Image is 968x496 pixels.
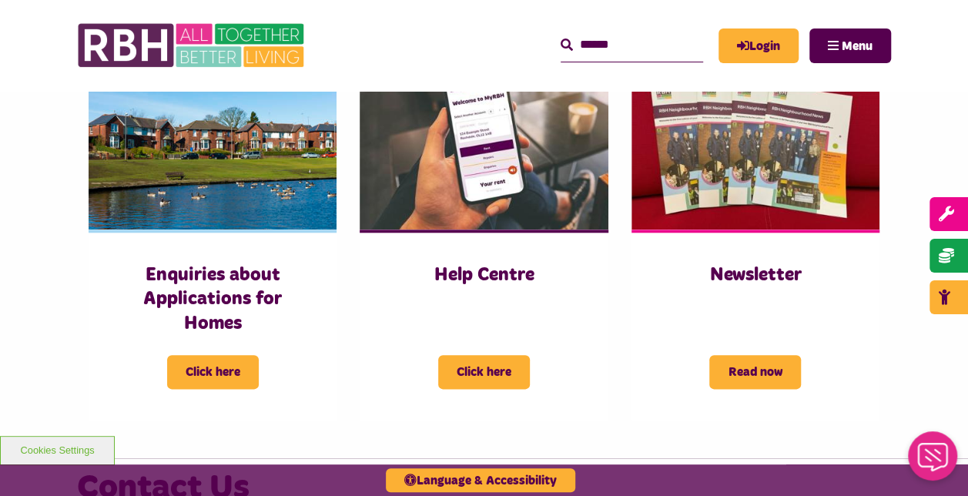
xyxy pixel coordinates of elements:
[631,75,879,420] a: Newsletter Read now
[842,40,873,52] span: Menu
[360,75,608,420] a: Help Centre Click here
[89,75,337,420] a: Enquiries about Applications for Homes Click here
[386,468,575,492] button: Language & Accessibility
[809,28,891,63] button: Navigation
[718,28,799,63] a: MyRBH
[709,355,801,389] span: Read now
[631,75,879,230] img: RBH Newsletter Copies
[360,75,608,230] img: Myrbh Man Wth Mobile Correct
[167,355,259,389] span: Click here
[438,355,530,389] span: Click here
[89,75,337,230] img: Dewhirst Rd 03
[77,15,308,75] img: RBH
[662,263,849,287] h3: Newsletter
[899,427,968,496] iframe: Netcall Web Assistant for live chat
[119,263,306,336] h3: Enquiries about Applications for Homes
[561,28,703,62] input: Search
[390,263,577,287] h3: Help Centre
